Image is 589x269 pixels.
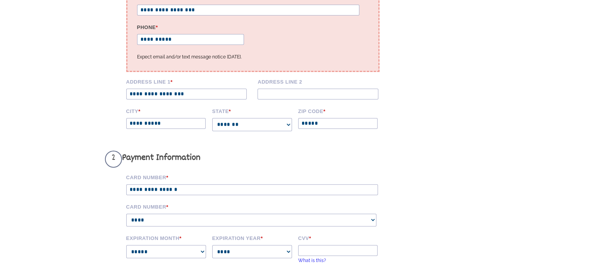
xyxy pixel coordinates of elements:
p: Expect email and/or text message notice [DATE]. [137,53,369,61]
label: CVV [298,234,379,241]
label: City [126,107,207,114]
label: Zip code [298,107,379,114]
label: Address Line 2 [258,78,384,85]
label: Address Line 1 [126,78,252,85]
a: What is this? [298,258,326,263]
h3: Payment Information [105,151,390,168]
label: Card Number [126,203,390,210]
label: Card Number [126,173,390,180]
label: Expiration Year [212,234,293,241]
span: 2 [105,151,122,168]
label: State [212,107,293,114]
label: Expiration Month [126,234,207,241]
label: Phone [137,23,248,30]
